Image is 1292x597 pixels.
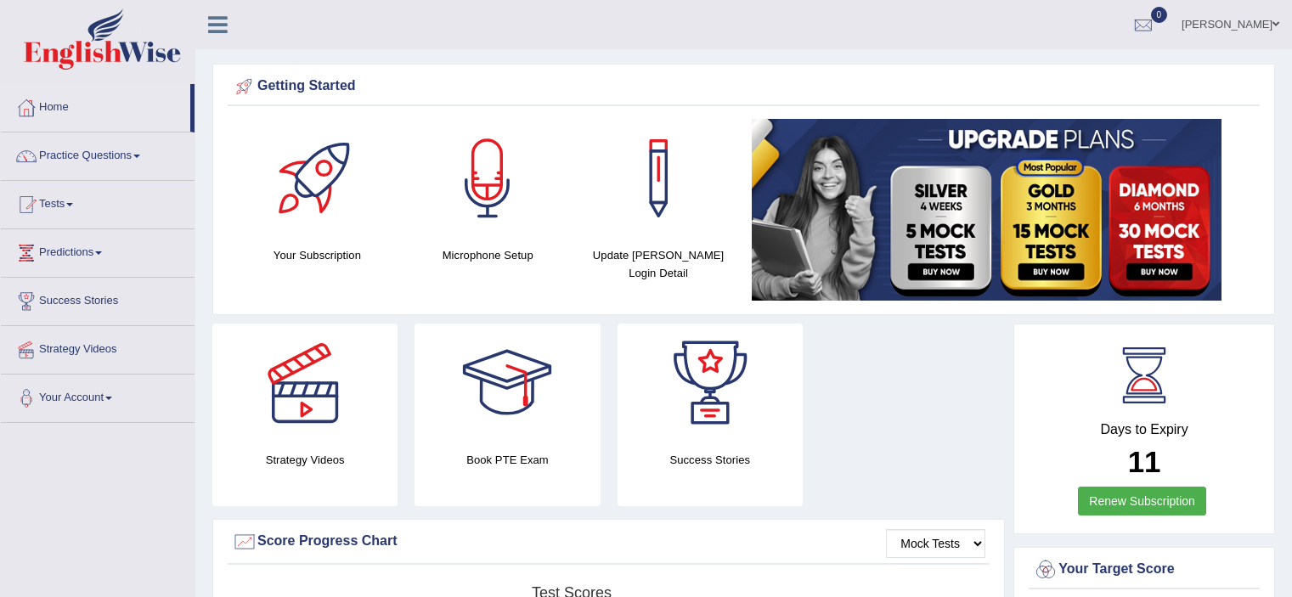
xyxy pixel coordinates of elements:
h4: Microphone Setup [411,246,565,264]
a: Predictions [1,229,195,272]
a: Tests [1,181,195,223]
h4: Strategy Videos [212,451,398,469]
h4: Your Subscription [240,246,394,264]
span: 0 [1151,7,1168,23]
div: Getting Started [232,74,1255,99]
a: Practice Questions [1,132,195,175]
a: Success Stories [1,278,195,320]
img: small5.jpg [752,119,1221,301]
h4: Success Stories [618,451,803,469]
h4: Update [PERSON_NAME] Login Detail [582,246,736,282]
h4: Book PTE Exam [415,451,600,469]
div: Your Target Score [1033,557,1255,583]
a: Your Account [1,375,195,417]
a: Home [1,84,190,127]
a: Renew Subscription [1078,487,1206,515]
b: 11 [1128,445,1161,478]
a: Strategy Videos [1,326,195,369]
div: Score Progress Chart [232,529,985,555]
h4: Days to Expiry [1033,422,1255,437]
